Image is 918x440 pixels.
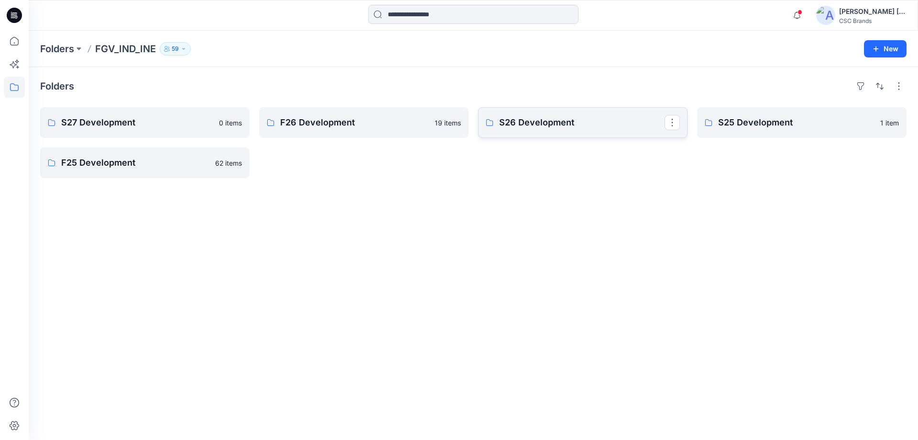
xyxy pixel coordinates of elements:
a: S26 Development [478,107,688,138]
p: F26 Development [280,116,429,129]
p: 1 item [880,118,899,128]
p: 19 items [435,118,461,128]
p: F25 Development [61,156,209,169]
h4: Folders [40,80,74,92]
a: S27 Development0 items [40,107,250,138]
div: [PERSON_NAME] [PERSON_NAME] [839,6,906,17]
p: FGV_IND_INE [95,42,156,56]
img: avatar [816,6,835,25]
button: 59 [160,42,191,56]
p: 62 items [215,158,242,168]
a: S25 Development1 item [697,107,907,138]
p: S27 Development [61,116,213,129]
p: S26 Development [499,116,665,129]
a: F26 Development19 items [259,107,469,138]
p: 0 items [219,118,242,128]
button: New [864,40,907,57]
a: F25 Development62 items [40,147,250,178]
div: CSC Brands [839,17,906,24]
p: 59 [172,44,179,54]
a: Folders [40,42,74,56]
p: S25 Development [718,116,874,129]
